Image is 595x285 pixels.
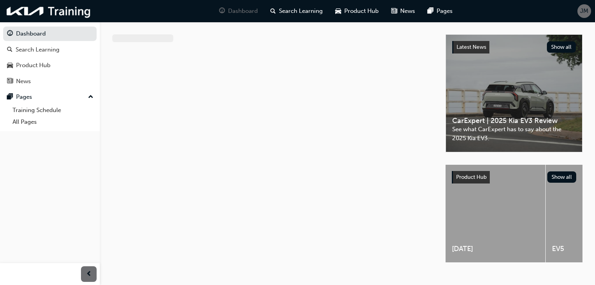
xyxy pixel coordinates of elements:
a: Training Schedule [9,104,97,116]
span: [DATE] [452,244,539,253]
a: News [3,74,97,89]
button: DashboardSearch LearningProduct HubNews [3,25,97,90]
a: search-iconSearch Learning [264,3,329,19]
span: Search Learning [279,7,323,16]
a: All Pages [9,116,97,128]
a: pages-iconPages [421,3,459,19]
span: Latest News [457,44,486,50]
button: Show all [547,171,577,183]
span: See what CarExpert has to say about the 2025 Kia EV3. [452,125,576,142]
span: Product Hub [456,174,487,180]
div: Pages [16,93,32,102]
span: search-icon [7,46,13,53]
button: JM [577,4,591,18]
div: Product Hub [16,61,50,70]
div: Search Learning [16,45,59,54]
a: news-iconNews [385,3,421,19]
button: Pages [3,90,97,104]
a: car-iconProduct Hub [329,3,385,19]
span: CarExpert | 2025 Kia EV3 Review [452,116,576,125]
span: guage-icon [7,30,13,37]
span: news-icon [391,6,397,16]
span: search-icon [270,6,276,16]
span: pages-icon [7,94,13,101]
a: Product Hub [3,58,97,73]
a: Latest NewsShow all [452,41,576,53]
span: JM [580,7,588,16]
span: news-icon [7,78,13,85]
span: guage-icon [219,6,225,16]
a: Dashboard [3,27,97,41]
span: Pages [437,7,453,16]
span: prev-icon [86,269,92,279]
span: News [400,7,415,16]
span: up-icon [88,92,93,102]
span: car-icon [335,6,341,16]
span: car-icon [7,62,13,69]
a: [DATE] [446,165,545,262]
a: Latest NewsShow allCarExpert | 2025 Kia EV3 ReviewSee what CarExpert has to say about the 2025 Ki... [446,34,582,152]
span: pages-icon [428,6,433,16]
a: Search Learning [3,43,97,57]
span: Product Hub [344,7,379,16]
a: Product HubShow all [452,171,576,183]
button: Show all [547,41,576,53]
span: Dashboard [228,7,258,16]
img: kia-training [4,3,94,19]
a: guage-iconDashboard [213,3,264,19]
div: News [16,77,31,86]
